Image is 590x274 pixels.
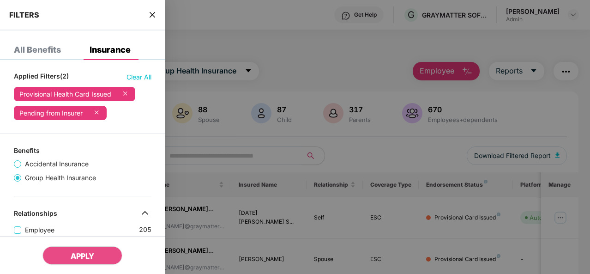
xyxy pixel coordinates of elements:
span: 205 [139,225,151,235]
div: Pending from Insurer [19,110,83,117]
span: Clear All [126,72,151,82]
img: svg+xml;base64,PHN2ZyB4bWxucz0iaHR0cDovL3d3dy53My5vcmcvMjAwMC9zdmciIHdpZHRoPSIzMiIgaGVpZ2h0PSIzMi... [138,206,152,220]
span: FILTERS [9,10,39,19]
button: APPLY [42,246,122,265]
div: Insurance [90,45,131,55]
span: Applied Filters(2) [14,72,69,82]
span: Employee [21,225,58,235]
div: Relationships [14,209,57,220]
span: close [149,10,156,19]
span: Group Health Insurance [21,173,100,183]
span: APPLY [71,251,94,261]
div: All Benefits [14,45,61,55]
div: Provisional Health Card Issued [19,91,111,98]
span: Accidental Insurance [21,159,92,169]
